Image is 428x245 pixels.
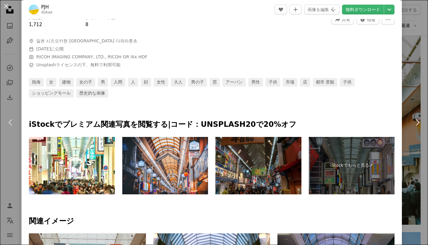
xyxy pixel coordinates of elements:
[59,78,74,87] a: 建物
[222,78,246,87] a: アーバン
[215,137,301,194] img: ジャイアントタコ - 道頓堀ククルルコナモン - 大阪ウォーキングストリート - ショッピングセンター - 2018年12月17日、大阪、日本
[154,78,168,87] a: 女性
[29,22,42,27] span: 1,712
[111,78,125,87] a: 人間
[356,15,379,25] button: この画像に関する統計
[29,216,395,226] h4: 関連イメージ
[342,15,350,24] span: 共有
[36,38,137,44] span: 일본 시즈오카현 [GEOGRAPHIC_DATA] 다와라혼초
[248,78,263,87] a: 男性
[36,62,77,67] a: Unsplashライセンス
[406,93,428,152] a: 次へ
[76,78,95,87] a: 女の子
[36,54,147,60] button: RICOH IMAGING COMPANY, LTD., RICOH GR IIIx HDF
[36,46,51,51] time: 2025年8月3日 13:38:55 JST
[36,46,64,51] span: に公開
[289,5,302,14] button: コレクションに追加する
[210,78,220,87] a: 窓
[275,5,287,14] button: いいね！
[76,89,108,98] a: 歴史的な画像
[367,15,375,24] span: 情報
[46,78,57,87] a: 女
[382,15,395,25] button: その他のアクション
[313,78,337,87] a: 都市 景観
[36,62,120,68] span: の下、無料で利用可能
[304,5,340,14] button: 画像を編集
[188,78,207,87] a: 男の子
[29,89,74,98] a: ショッピングモール
[98,78,108,87] a: 男
[29,5,39,14] img: PJHのプロフィールを見る
[283,78,297,87] a: 市場
[309,137,395,194] a: iStockでもっと見る↗
[128,78,138,87] a: 人
[331,15,354,25] button: このビジュアルを共有する
[41,10,53,14] a: dokae
[29,120,395,130] p: iStockでプレミアム関連写真を閲覧する | コード：UNSPLASH20で20%オフ
[29,78,44,87] a: 熱海
[384,5,395,14] button: ダウンロードサイズを選択してください
[300,78,310,87] a: 店
[141,78,151,87] a: 顔
[265,78,280,87] a: 子供
[85,22,88,27] span: 8
[171,78,186,87] a: 大人
[342,5,384,14] a: 無料ダウンロード
[41,4,53,10] a: PJH
[122,137,208,194] img: 寺町街京都ショッピング
[340,78,355,87] a: 子供
[29,137,115,194] img: 新西橋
